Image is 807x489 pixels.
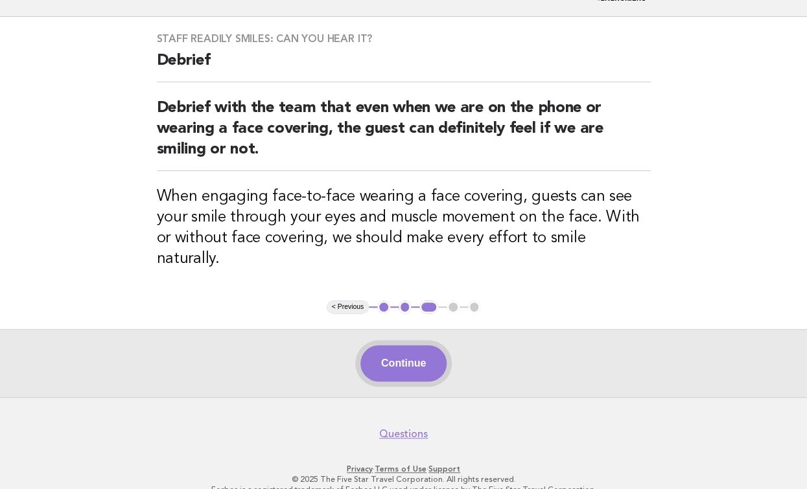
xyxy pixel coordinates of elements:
[157,187,651,269] h3: When engaging face-to-face wearing a face covering, guests can see your smile through your eyes a...
[327,301,369,313] button: < Previous
[379,427,428,440] a: Questions
[377,301,390,313] button: 1
[428,464,460,473] a: Support
[360,345,447,381] button: Continue
[157,51,651,82] h2: Debrief
[347,464,373,473] a: Privacy
[419,301,438,313] button: 3
[157,98,651,171] h2: Debrief with the team that even when we are on the phone or wearing a face covering, the guest ca...
[18,464,789,474] p: · ·
[399,301,412,313] button: 2
[375,464,427,473] a: Terms of Use
[157,32,651,45] h3: Staff readily smiles: Can you hear it?
[18,474,789,484] p: © 2025 The Five Star Travel Corporation. All rights reserved.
